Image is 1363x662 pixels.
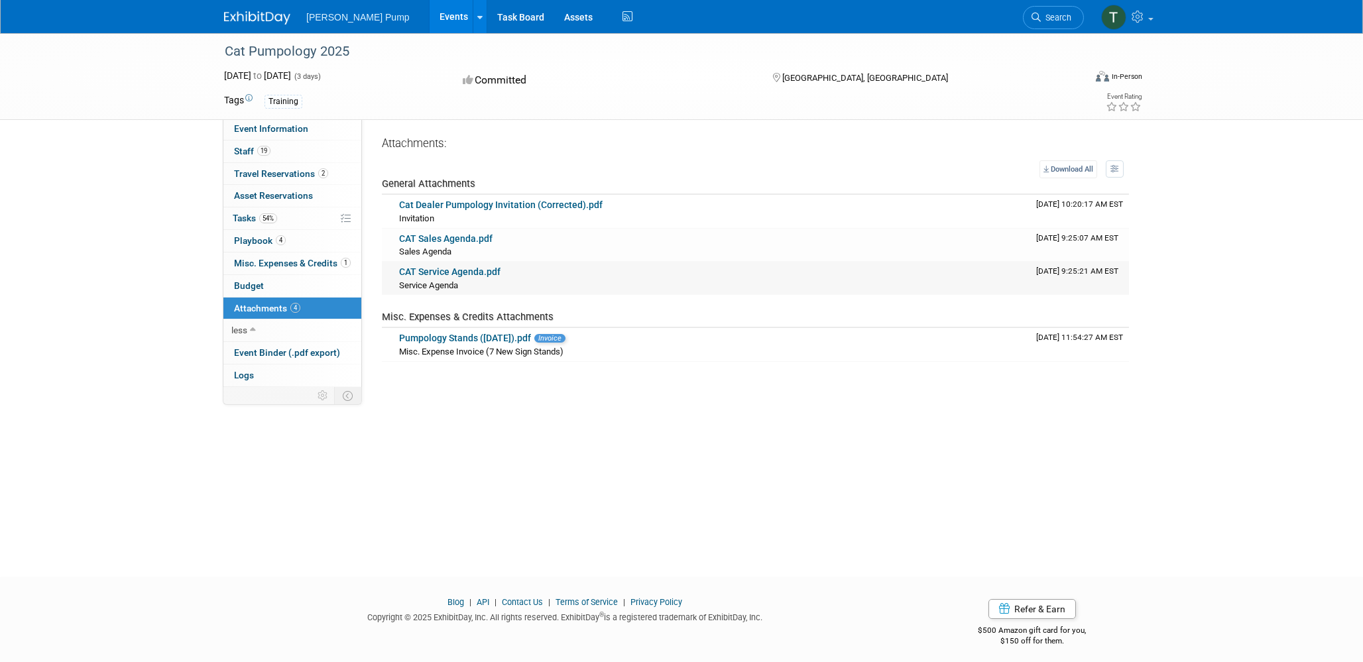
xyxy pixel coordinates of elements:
td: Upload Timestamp [1031,229,1129,262]
span: 4 [276,235,286,245]
a: Event Information [223,118,361,140]
span: Upload Timestamp [1036,233,1118,243]
div: Committed [459,69,752,92]
span: | [491,597,500,607]
div: Event Rating [1106,93,1142,100]
a: Playbook4 [223,230,361,252]
td: Toggle Event Tabs [335,387,362,404]
a: Search [1023,6,1084,29]
div: Cat Pumpology 2025 [220,40,1064,64]
a: Terms of Service [556,597,618,607]
a: Contact Us [502,597,543,607]
a: Staff19 [223,140,361,162]
div: Attachments: [382,136,1129,154]
td: Upload Timestamp [1031,262,1129,295]
a: Pumpology Stands ([DATE]).pdf [399,333,531,343]
div: Event Format [1006,69,1142,89]
a: Cat Dealer Pumpology Invitation (Corrected).pdf [399,199,603,210]
div: $150 off for them. [925,635,1140,647]
span: Search [1041,13,1071,23]
a: Asset Reservations [223,185,361,207]
span: Upload Timestamp [1036,266,1118,276]
img: Format-Inperson.png [1096,71,1109,82]
span: Upload Timestamp [1036,199,1123,209]
span: | [466,597,475,607]
span: Invitation [399,213,434,223]
span: Service Agenda [399,280,458,290]
img: ExhibitDay [224,11,290,25]
span: [DATE] [DATE] [224,70,291,81]
sup: ® [599,611,604,618]
span: to [251,70,264,81]
span: Event Binder (.pdf export) [234,347,340,358]
a: Download All [1039,160,1097,178]
span: (3 days) [293,72,321,81]
span: Misc. Expenses & Credits Attachments [382,311,554,323]
a: Tasks54% [223,207,361,229]
a: Travel Reservations2 [223,163,361,185]
a: less [223,319,361,341]
td: Tags [224,93,253,109]
a: CAT Sales Agenda.pdf [399,233,493,244]
span: Misc. Expenses & Credits [234,258,351,268]
span: 1 [341,258,351,268]
div: $500 Amazon gift card for you, [925,616,1140,647]
a: Attachments4 [223,298,361,319]
span: Logs [234,370,254,380]
span: Budget [234,280,264,291]
span: General Attachments [382,178,475,190]
span: Upload Timestamp [1036,333,1123,342]
img: Tony Lewis [1101,5,1126,30]
a: CAT Service Agenda.pdf [399,266,501,277]
span: Staff [234,146,270,156]
td: Upload Timestamp [1031,195,1129,228]
span: 4 [290,303,300,313]
span: less [231,325,247,335]
span: 54% [259,213,277,223]
td: Personalize Event Tab Strip [312,387,335,404]
a: Logs [223,364,361,386]
div: In-Person [1111,72,1142,82]
span: [GEOGRAPHIC_DATA], [GEOGRAPHIC_DATA] [782,73,948,83]
div: Copyright © 2025 ExhibitDay, Inc. All rights reserved. ExhibitDay is a registered trademark of Ex... [224,608,906,624]
span: [PERSON_NAME] Pump [306,12,410,23]
td: Upload Timestamp [1031,328,1129,361]
span: Asset Reservations [234,190,313,201]
span: 2 [318,168,328,178]
span: 19 [257,146,270,156]
a: Privacy Policy [630,597,682,607]
a: Blog [447,597,464,607]
span: Travel Reservations [234,168,328,179]
a: Event Binder (.pdf export) [223,342,361,364]
span: Sales Agenda [399,247,451,256]
span: Attachments [234,303,300,313]
a: Misc. Expenses & Credits1 [223,252,361,274]
span: Event Information [234,123,308,134]
span: Playbook [234,235,286,246]
span: | [620,597,628,607]
a: Budget [223,275,361,297]
div: Training [265,95,302,109]
a: API [477,597,489,607]
span: | [545,597,554,607]
span: Tasks [233,213,277,223]
a: Refer & Earn [988,599,1076,619]
span: Invoice [534,334,565,343]
span: Misc. Expense Invoice (7 New Sign Stands) [399,347,563,357]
